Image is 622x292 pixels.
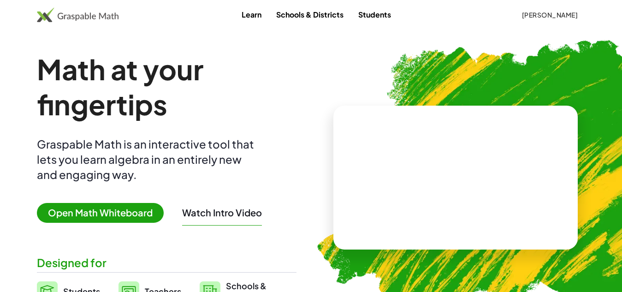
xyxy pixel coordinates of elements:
a: Schools & Districts [269,6,351,23]
span: [PERSON_NAME] [521,11,578,19]
video: What is this? This is dynamic math notation. Dynamic math notation plays a central role in how Gr... [386,143,525,212]
h1: Math at your fingertips [37,52,296,122]
div: Designed for [37,255,296,270]
span: Open Math Whiteboard [37,203,164,223]
div: Graspable Math is an interactive tool that lets you learn algebra in an entirely new and engaging... [37,137,258,182]
a: Learn [234,6,269,23]
button: [PERSON_NAME] [514,6,585,23]
button: Watch Intro Video [182,207,262,219]
a: Open Math Whiteboard [37,209,171,218]
a: Students [351,6,398,23]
